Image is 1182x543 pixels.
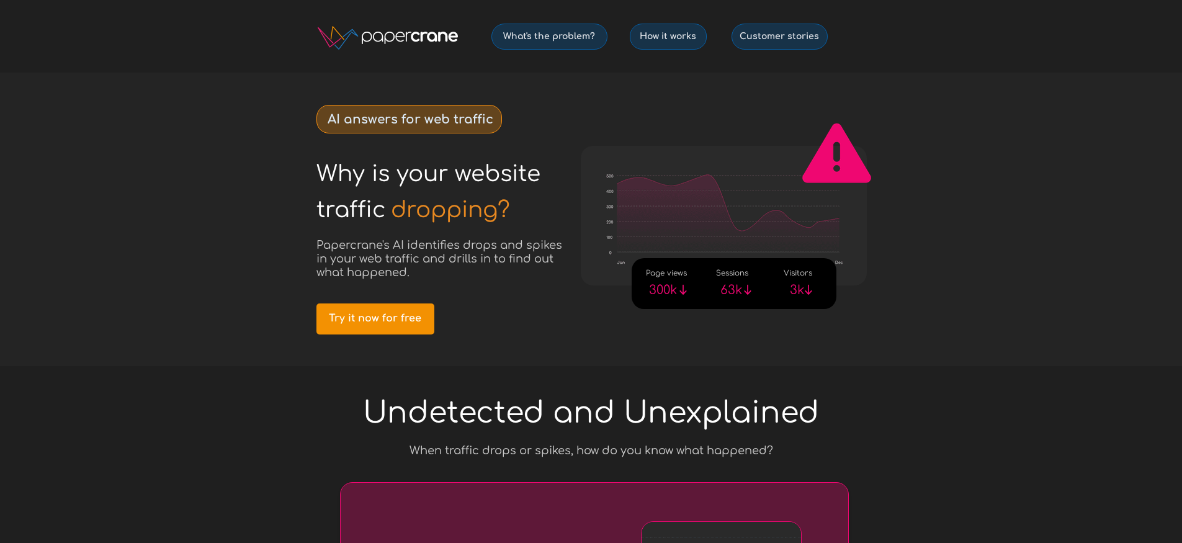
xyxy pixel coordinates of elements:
[630,24,707,50] a: How it works
[363,397,819,429] span: Undetected and Unexplained
[716,269,748,277] span: Sessions
[316,239,562,279] span: Papercrane's AI identifies drops and spikes in your web traffic and drills in to find out what ha...
[649,283,677,297] span: 300k
[784,269,812,277] span: Visitors
[492,31,607,42] span: What's the problem?
[316,197,385,222] span: traffic
[316,303,434,334] a: Try it now for free
[316,313,434,325] span: Try it now for free
[410,444,773,457] span: When traffic drops or spikes, how do you know what happened?
[720,283,742,297] span: 63k
[790,283,804,297] span: 3k
[316,161,540,186] span: Why is your website
[328,112,493,127] strong: AI answers for web traffic
[630,31,706,42] span: How it works
[732,24,828,50] a: Customer stories
[732,31,827,42] span: Customer stories
[491,24,607,50] a: What's the problem?
[646,269,687,277] span: Page views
